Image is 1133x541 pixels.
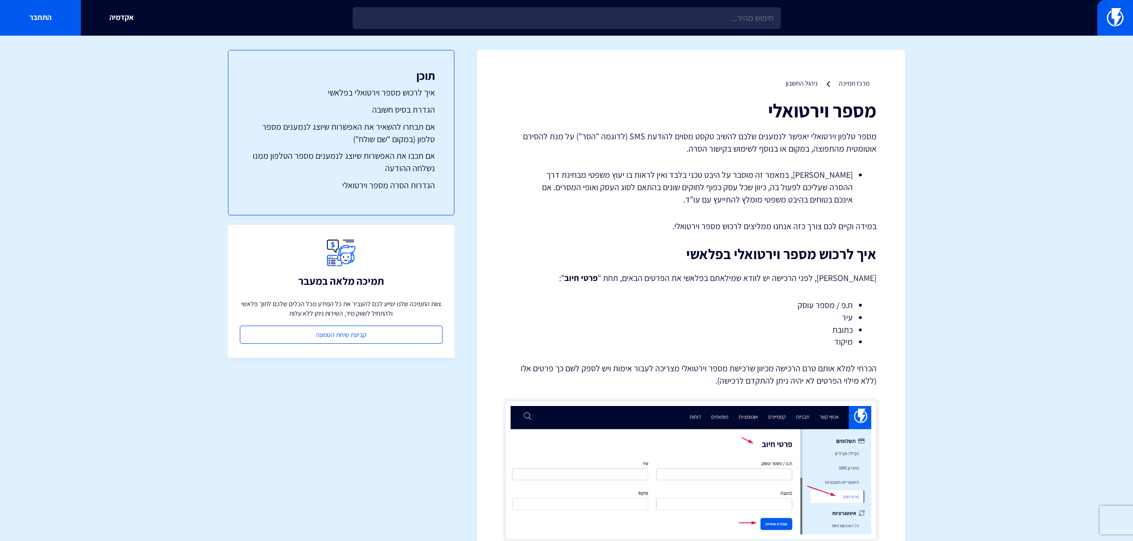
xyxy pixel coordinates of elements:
[505,246,877,262] h2: איך לרכוש מספר וירטואלי בפלאשי
[240,326,443,344] a: קביעת שיחת הטמעה
[353,7,781,29] input: חיפוש מהיר...
[529,336,853,348] li: מיקוד
[247,104,435,116] a: הגדרת בסיס חשובה
[529,324,853,336] li: כתובת
[247,179,435,192] a: הגדרות הסרה מספר וירטואלי
[505,130,877,155] p: מספר טלפון וירטואלי יאפשר לנמענים שלכם להשיב טקסט מסוים להודעת SMS (לדוגמה "הסר") על מנת להסירם א...
[298,275,384,287] h3: תמיכה מלאה במעבר
[505,362,877,386] p: הכרחי למלא אותם טרם הרכישה מכיוון שרכישת מספר וירטואלי מצריכה לעבור אימות ויש לספק לשם כך פרטים א...
[505,100,877,121] h1: מספר וירטואלי
[247,87,435,99] a: איך לרכוש מספר וירטואלי בפלאשי
[505,220,877,232] p: במידה וקיים לכם צורך כזה אנחנו ממליצים לרכוש מספר וירטואלי.
[786,79,818,87] a: ניהול החשבון
[529,169,853,205] li: [PERSON_NAME], במאמר זה מוסבר על היבט טכני בלבד ואין לראות בו יעוץ משפטי מבחינת דרך ההסרה שעליכם ...
[240,299,443,318] p: צוות התמיכה שלנו יסייע לכם להעביר את כל המידע מכל הכלים שלכם לתוך פלאשי ולהתחיל לשווק מיד, השירות...
[564,272,598,283] strong: פרטי חיוב
[247,121,435,145] a: אם תבחרו להשאיר את האפשרות שיוצג לנמענים מספר טלפון (במקום "שם שולח")
[505,271,877,285] p: [PERSON_NAME], לפני הרכישה יש לוודא שמילאתם בפלאשי את הפרטים הבאים, תחת " ":
[247,69,435,82] h3: תוכן
[247,150,435,174] a: אם תכבו את האפשרות שיוצג לנמענים מספר הטלפון ממנו נשלחה ההודעה
[529,311,853,324] li: עיר
[529,299,853,311] li: ח.פ / מספר עוסק
[839,79,869,87] a: מרכז תמיכה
